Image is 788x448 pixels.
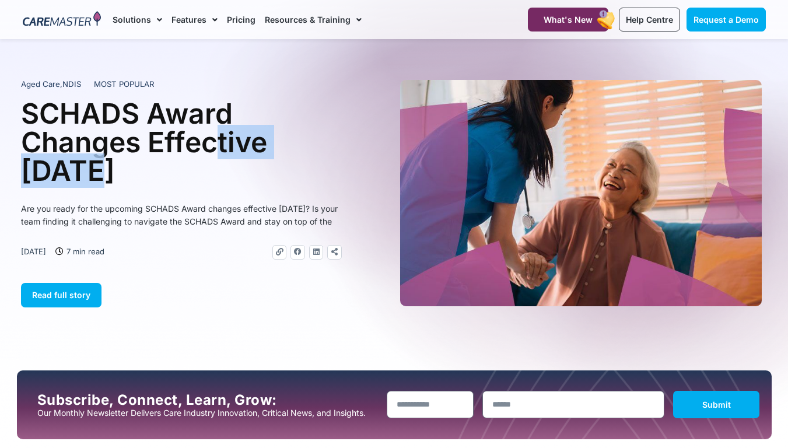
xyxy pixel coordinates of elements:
form: New Form [387,391,760,424]
span: Read full story [32,290,90,300]
span: Help Centre [626,15,673,24]
p: Are you ready for the upcoming SCHADS Award changes effective [DATE]? Is your team finding it cha... [21,202,342,228]
span: Aged Care [21,79,60,89]
button: Submit [673,391,760,418]
span: What's New [544,15,593,24]
time: [DATE] [21,247,46,256]
span: Request a Demo [694,15,759,24]
a: Help Centre [619,8,680,32]
p: Our Monthly Newsletter Delivers Care Industry Innovation, Critical News, and Insights. [37,408,378,418]
span: MOST POPULAR [94,79,155,90]
h1: SCHADS Award Changes Effective [DATE] [21,99,342,185]
span: 7 min read [64,245,104,258]
a: Read full story [21,283,101,307]
h2: Subscribe, Connect, Learn, Grow: [37,392,378,408]
span: NDIS [62,79,81,89]
img: CareMaster Logo [23,11,101,29]
a: Request a Demo [687,8,766,32]
span: Submit [702,400,731,409]
span: , [21,79,81,89]
img: A heartwarming moment where a support worker in a blue uniform, with a stethoscope draped over he... [400,80,762,306]
a: What's New [528,8,608,32]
